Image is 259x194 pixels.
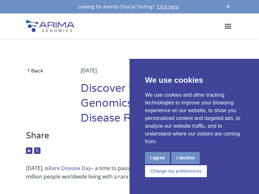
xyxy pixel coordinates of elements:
[145,152,170,164] button: I agree
[171,152,200,164] button: I decline
[145,74,243,86] p: We use cookies
[26,3,233,11] div: Looking for Aventa Clinical Testing?
[81,81,233,131] h1: Discover the Power of 3D Genomics to Fuel Rare Disease Research
[26,164,233,181] p: [DATE], is – a time to pause and help raise awareness about the 300 million people worldwide livi...
[81,66,233,81] div: [DATE]
[49,165,91,172] a: Rare Disease Day
[26,131,233,146] h3: Share
[154,4,181,10] a: Click Here
[26,20,74,32] img: Arima-Genomics-logo
[145,165,207,177] button: Change my preferences
[26,66,69,75] a: Back
[145,91,243,145] p: We use cookies and other tracking technologies to improve your browsing experience on our website...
